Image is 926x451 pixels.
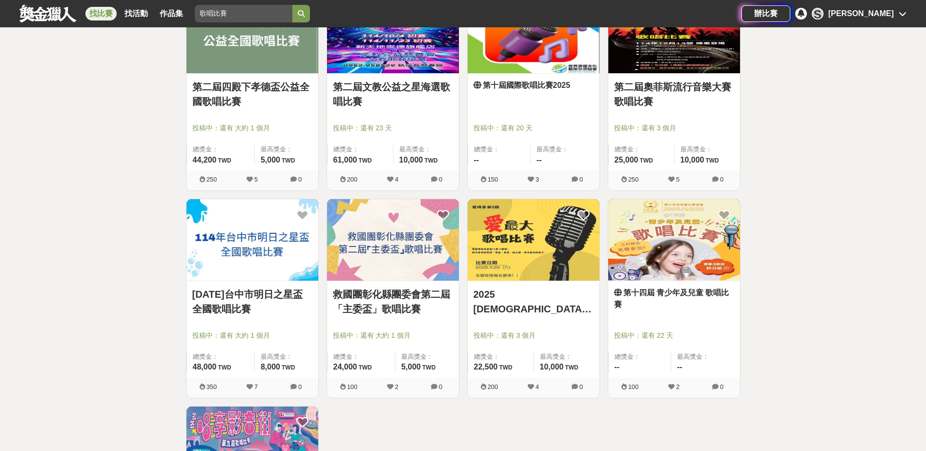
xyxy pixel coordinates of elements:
[218,364,231,371] span: TWD
[565,364,578,371] span: TWD
[206,383,217,390] span: 350
[628,176,639,183] span: 250
[333,363,357,371] span: 24,000
[676,383,679,390] span: 2
[615,352,665,362] span: 總獎金：
[333,330,453,341] span: 投稿中：還有 大約 1 個月
[333,287,453,316] a: 救國團彰化縣團委會第二屆「主委盃」歌唱比賽
[358,157,371,164] span: TWD
[473,330,594,341] span: 投稿中：還有 3 個月
[193,144,248,154] span: 總獎金：
[347,176,358,183] span: 200
[206,176,217,183] span: 250
[193,352,248,362] span: 總獎金：
[192,287,312,316] a: [DATE]台中市明日之星盃全國歌唱比賽
[540,352,594,362] span: 最高獎金：
[474,144,525,154] span: 總獎金：
[401,352,453,362] span: 最高獎金：
[488,176,498,183] span: 150
[536,144,594,154] span: 最高獎金：
[347,383,358,390] span: 100
[333,156,357,164] span: 61,000
[540,363,564,371] span: 10,000
[333,80,453,109] a: 第二屆文教公益之星海選歌唱比賽
[439,383,442,390] span: 0
[614,80,734,109] a: 第二屆奧菲斯流行音樂大賽歌唱比賽
[399,156,423,164] span: 10,000
[473,287,594,316] a: 2025 [DEMOGRAPHIC_DATA][PERSON_NAME] 第11屆 愛最大歌唱比賽
[298,383,302,390] span: 0
[399,144,453,154] span: 最高獎金：
[680,156,704,164] span: 10,000
[192,123,312,133] span: 投稿中：還有 大約 1 個月
[474,352,528,362] span: 總獎金：
[468,199,599,281] img: Cover Image
[186,199,318,281] img: Cover Image
[488,383,498,390] span: 200
[261,156,280,164] span: 5,000
[282,364,295,371] span: TWD
[536,156,542,164] span: --
[812,8,823,20] div: S
[254,383,258,390] span: 7
[741,5,790,22] a: 辦比賽
[395,383,398,390] span: 2
[156,7,187,20] a: 作品集
[401,363,421,371] span: 5,000
[677,352,734,362] span: 最高獎金：
[474,363,498,371] span: 22,500
[676,176,679,183] span: 5
[579,176,583,183] span: 0
[473,123,594,133] span: 投稿中：還有 20 天
[677,363,682,371] span: --
[282,157,295,164] span: TWD
[614,123,734,133] span: 投稿中：還有 3 個月
[614,330,734,341] span: 投稿中：還有 22 天
[327,199,459,281] img: Cover Image
[218,157,231,164] span: TWD
[499,364,512,371] span: TWD
[439,176,442,183] span: 0
[422,364,435,371] span: TWD
[192,80,312,109] a: 第二屆四殿下孝德盃公益全國歌唱比賽
[615,156,638,164] span: 25,000
[639,157,653,164] span: TWD
[615,363,620,371] span: --
[192,330,312,341] span: 投稿中：還有 大約 1 個月
[298,176,302,183] span: 0
[828,8,894,20] div: [PERSON_NAME]
[608,199,740,281] img: Cover Image
[358,364,371,371] span: TWD
[193,156,217,164] span: 44,200
[720,383,723,390] span: 0
[628,383,639,390] span: 100
[535,176,539,183] span: 3
[535,383,539,390] span: 4
[333,352,389,362] span: 總獎金：
[474,156,479,164] span: --
[85,7,117,20] a: 找比賽
[395,176,398,183] span: 4
[261,363,280,371] span: 8,000
[680,144,734,154] span: 最高獎金：
[261,352,312,362] span: 最高獎金：
[195,5,292,22] input: 全球自行車設計比賽
[473,80,594,91] a: 第十屆國際歌唱比賽2025
[424,157,437,164] span: TWD
[614,287,734,310] a: 第十四屆 青少年及兒童 歌唱比賽
[333,123,453,133] span: 投稿中：還有 23 天
[121,7,152,20] a: 找活動
[705,157,719,164] span: TWD
[615,144,668,154] span: 總獎金：
[579,383,583,390] span: 0
[254,176,258,183] span: 5
[261,144,312,154] span: 最高獎金：
[193,363,217,371] span: 48,000
[720,176,723,183] span: 0
[333,144,387,154] span: 總獎金：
